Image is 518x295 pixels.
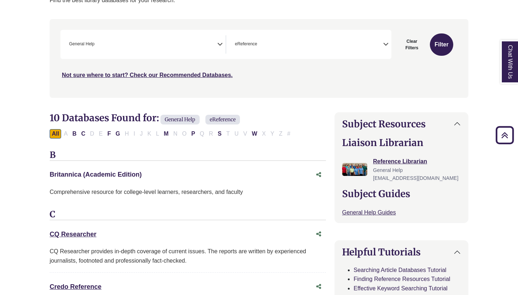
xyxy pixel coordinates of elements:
button: Share this database [312,168,326,182]
span: 10 Databases Found for: [50,112,159,124]
button: Subject Resources [335,113,468,135]
h3: B [50,150,326,161]
a: CQ Researcher [50,231,96,238]
a: Back to Top [493,130,516,140]
button: Filter Results S [215,129,224,139]
button: Helpful Tutorials [335,241,468,263]
a: Credo Reference [50,283,101,290]
button: Filter Results M [162,129,171,139]
span: General Help [160,115,200,124]
button: All [50,129,61,139]
span: eReference [235,41,257,47]
a: Reference Librarian [373,158,427,164]
a: Britannica (Academic Edition) [50,171,142,178]
a: Effective Keyword Searching Tutorial [354,285,447,291]
p: Comprehensive resource for college-level learners, researchers, and faculty [50,187,326,197]
button: Share this database [312,280,326,294]
a: Searching Article Databases Tutorial [354,267,446,273]
a: Finding Reference Resources Tutorial [354,276,450,282]
span: General Help [373,167,403,173]
button: Filter Results P [189,129,197,139]
button: Filter Results F [105,129,113,139]
button: Filter Results W [250,129,259,139]
li: General Help [66,41,95,47]
div: CQ Researcher provides in-depth coverage of current issues. The reports are written by experience... [50,247,326,265]
button: Clear Filters [396,33,428,56]
h2: Liaison Librarian [342,137,461,148]
button: Share this database [312,227,326,241]
textarea: Search [96,42,99,48]
h3: C [50,209,326,220]
h2: Subject Guides [342,188,461,199]
div: Alpha-list to filter by first letter of database name [50,130,293,136]
textarea: Search [259,42,262,48]
button: Submit for Search Results [430,33,453,56]
li: eReference [232,41,257,47]
span: General Help [69,41,95,47]
button: Filter Results C [79,129,88,139]
a: Not sure where to start? Check our Recommended Databases. [62,72,233,78]
img: Reference Librarian [342,163,367,176]
a: General Help Guides [342,209,396,215]
button: Filter Results G [113,129,122,139]
button: Filter Results B [70,129,79,139]
span: [EMAIL_ADDRESS][DOMAIN_NAME] [373,175,458,181]
span: eReference [205,115,240,124]
nav: Search filters [50,19,468,97]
